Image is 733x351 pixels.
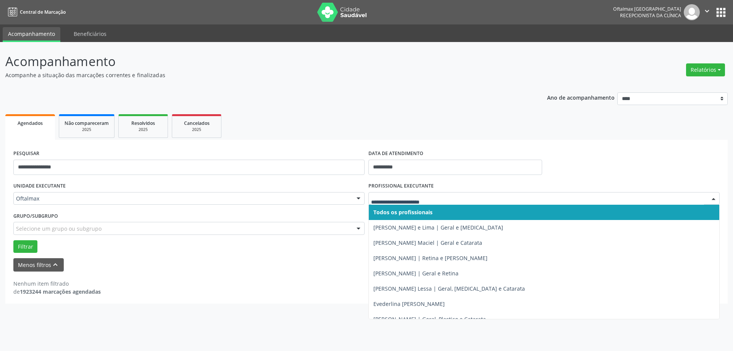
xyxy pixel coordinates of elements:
[686,63,725,76] button: Relatórios
[547,92,615,102] p: Ano de acompanhamento
[68,27,112,40] a: Beneficiários
[65,120,109,126] span: Não compareceram
[16,195,349,202] span: Oftalmax
[13,280,101,288] div: Nenhum item filtrado
[700,4,714,20] button: 
[373,315,486,323] span: [PERSON_NAME] | Geral, Plastico e Catarata
[124,127,162,133] div: 2025
[368,148,423,160] label: DATA DE ATENDIMENTO
[613,6,681,12] div: Oftalmax [GEOGRAPHIC_DATA]
[373,300,445,307] span: Evederlina [PERSON_NAME]
[16,225,102,233] span: Selecione um grupo ou subgrupo
[5,52,511,71] p: Acompanhamento
[13,210,58,222] label: Grupo/Subgrupo
[13,288,101,296] div: de
[373,224,503,231] span: [PERSON_NAME] e Lima | Geral e [MEDICAL_DATA]
[13,240,37,253] button: Filtrar
[5,6,66,18] a: Central de Marcação
[18,120,43,126] span: Agendados
[703,7,711,15] i: 
[5,71,511,79] p: Acompanhe a situação das marcações correntes e finalizadas
[13,180,66,192] label: UNIDADE EXECUTANTE
[368,180,434,192] label: PROFISSIONAL EXECUTANTE
[373,209,433,216] span: Todos os profissionais
[13,148,39,160] label: PESQUISAR
[714,6,728,19] button: apps
[373,239,482,246] span: [PERSON_NAME] Maciel | Geral e Catarata
[131,120,155,126] span: Resolvidos
[184,120,210,126] span: Cancelados
[373,285,525,292] span: [PERSON_NAME] Lessa | Geral, [MEDICAL_DATA] e Catarata
[20,9,66,15] span: Central de Marcação
[20,288,101,295] strong: 1923244 marcações agendadas
[373,254,488,262] span: [PERSON_NAME] | Retina e [PERSON_NAME]
[620,12,681,19] span: Recepcionista da clínica
[3,27,60,42] a: Acompanhamento
[51,260,60,269] i: keyboard_arrow_up
[13,258,64,272] button: Menos filtroskeyboard_arrow_up
[373,270,459,277] span: [PERSON_NAME] | Geral e Retina
[178,127,216,133] div: 2025
[65,127,109,133] div: 2025
[684,4,700,20] img: img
